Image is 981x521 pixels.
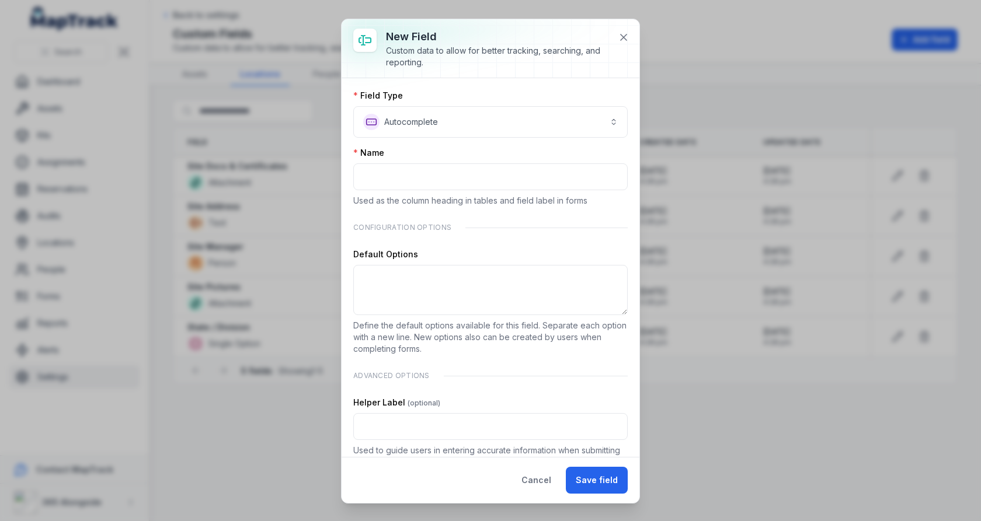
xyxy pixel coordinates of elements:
[353,106,628,138] button: Autocomplete
[353,265,628,315] textarea: :r1do:-form-item-label
[386,45,609,68] div: Custom data to allow for better tracking, searching, and reporting.
[353,397,440,408] label: Helper Label
[353,216,628,239] div: Configuration Options
[353,445,628,468] p: Used to guide users in entering accurate information when submitting forms
[353,90,403,102] label: Field Type
[512,467,561,494] button: Cancel
[353,249,418,260] label: Default Options
[353,163,628,190] input: :r1dn:-form-item-label
[353,413,628,440] input: :r1dp:-form-item-label
[353,364,628,387] div: Advanced Options
[353,320,628,355] p: Define the default options available for this field. Separate each option with a new line. New op...
[566,467,628,494] button: Save field
[353,147,384,159] label: Name
[353,195,628,207] p: Used as the column heading in tables and field label in forms
[386,29,609,45] h3: New field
